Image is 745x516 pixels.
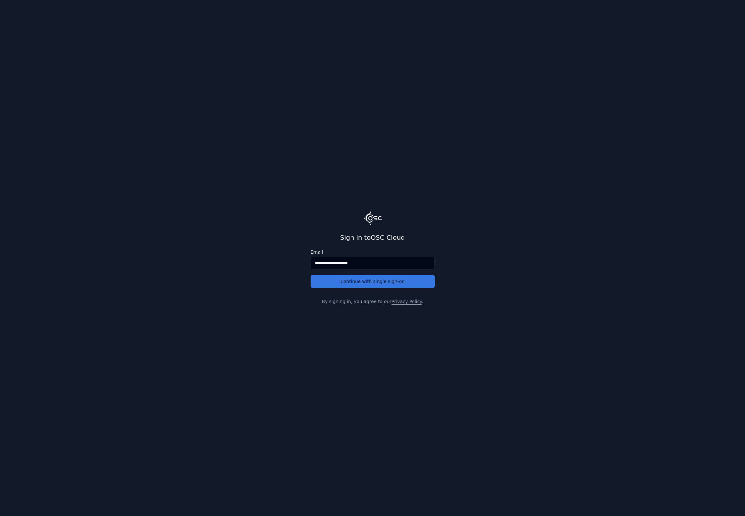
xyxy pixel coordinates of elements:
img: Logo [364,211,382,225]
a: Privacy Policy [391,299,421,304]
p: By signing in, you agree to our . [311,298,435,305]
button: Continue with single sign-on [311,275,435,288]
h2: Sign in to OSC Cloud [311,233,435,242]
label: Email [311,250,435,254]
